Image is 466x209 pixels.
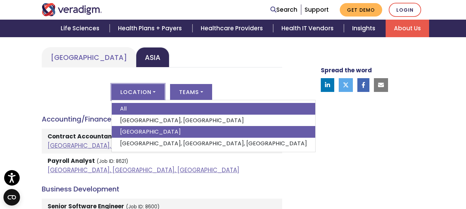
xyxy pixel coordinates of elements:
[110,20,192,37] a: Health Plans + Payers
[42,47,136,67] a: [GEOGRAPHIC_DATA]
[112,138,315,149] a: [GEOGRAPHIC_DATA], [GEOGRAPHIC_DATA], [GEOGRAPHIC_DATA]
[42,115,282,123] h4: Accounting/Finance
[3,189,20,206] button: Open CMP widget
[192,20,273,37] a: Healthcare Providers
[170,84,212,100] button: Teams
[111,84,165,100] button: Location
[389,3,421,17] a: Login
[42,3,102,16] img: Veradigm logo
[112,103,315,115] a: All
[48,142,239,150] a: [GEOGRAPHIC_DATA], [GEOGRAPHIC_DATA], [GEOGRAPHIC_DATA]
[48,157,95,165] strong: Payroll Analyst
[321,66,372,74] strong: Spread the word
[48,166,239,174] a: [GEOGRAPHIC_DATA], [GEOGRAPHIC_DATA], [GEOGRAPHIC_DATA]
[97,158,128,165] small: (Job ID: 8621)
[136,47,169,67] a: Asia
[270,5,297,14] a: Search
[273,20,344,37] a: Health IT Vendors
[386,20,429,37] a: About Us
[52,20,110,37] a: Life Sciences
[344,20,386,37] a: Insights
[112,115,315,126] a: [GEOGRAPHIC_DATA], [GEOGRAPHIC_DATA]
[305,6,329,14] a: Support
[42,185,282,193] h4: Business Development
[340,3,382,17] a: Get Demo
[112,126,315,138] a: [GEOGRAPHIC_DATA]
[48,132,115,140] strong: Contract Accountant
